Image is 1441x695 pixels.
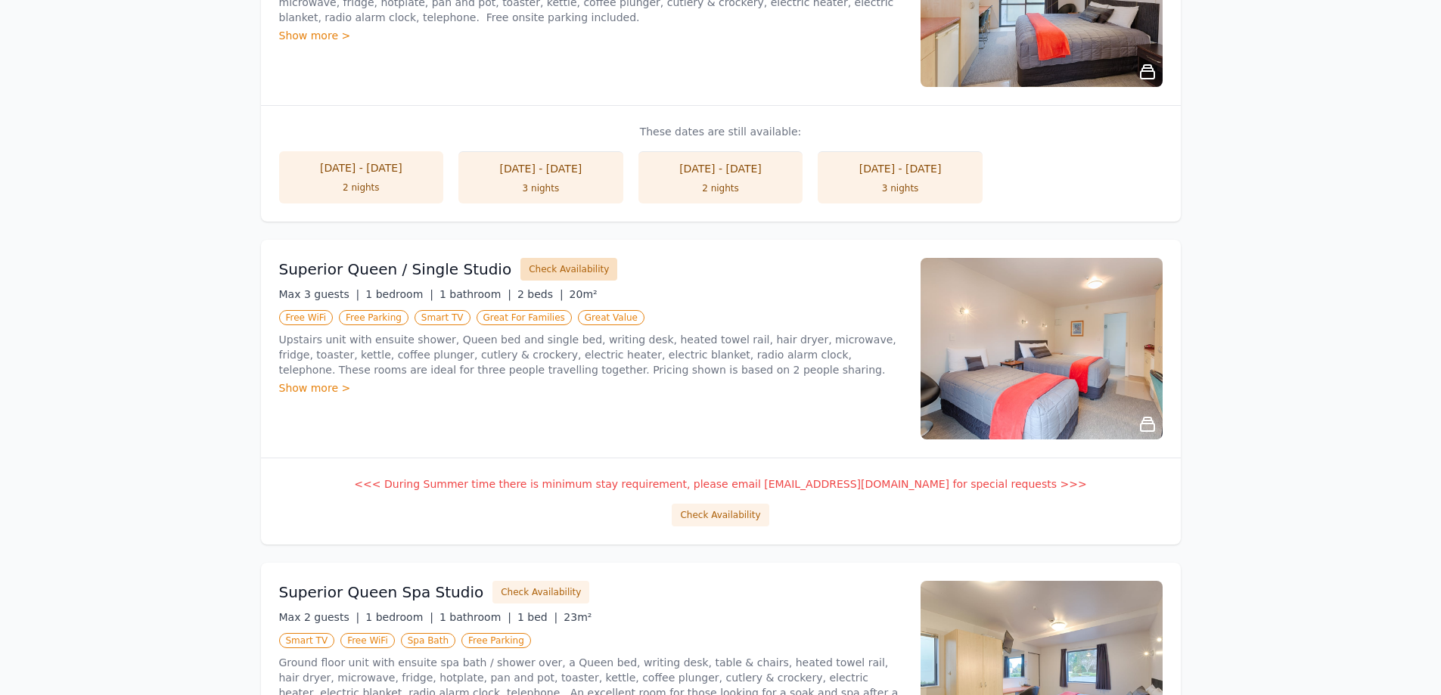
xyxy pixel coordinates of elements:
div: [DATE] - [DATE] [474,161,608,176]
div: [DATE] - [DATE] [833,161,967,176]
span: Max 2 guests | [279,611,360,623]
p: <<< During Summer time there is minimum stay requirement, please email [EMAIL_ADDRESS][DOMAIN_NAM... [279,476,1163,492]
span: Spa Bath [401,633,455,648]
div: 2 nights [654,182,788,194]
span: Smart TV [415,310,470,325]
span: 1 bedroom | [365,288,433,300]
span: 2 beds | [517,288,564,300]
span: Smart TV [279,633,335,648]
span: Great For Families [477,310,572,325]
span: Free WiFi [340,633,395,648]
button: Check Availability [520,258,617,281]
div: [DATE] - [DATE] [654,161,788,176]
span: 1 bathroom | [439,288,511,300]
span: 1 bathroom | [439,611,511,623]
div: 3 nights [474,182,608,194]
div: 3 nights [833,182,967,194]
span: Free WiFi [279,310,334,325]
h3: Superior Queen / Single Studio [279,259,512,280]
p: Upstairs unit with ensuite shower, Queen bed and single bed, writing desk, heated towel rail, hai... [279,332,902,377]
span: 23m² [564,611,592,623]
span: Free Parking [339,310,408,325]
p: These dates are still available: [279,124,1163,139]
span: 1 bedroom | [365,611,433,623]
span: Free Parking [461,633,531,648]
div: [DATE] - [DATE] [294,160,429,175]
div: 2 nights [294,182,429,194]
button: Check Availability [492,581,589,603]
span: Max 3 guests | [279,288,360,300]
span: Great Value [578,310,644,325]
div: Show more > [279,28,902,43]
button: Check Availability [672,504,769,526]
span: 1 bed | [517,611,557,623]
h3: Superior Queen Spa Studio [279,582,484,603]
div: Show more > [279,380,902,396]
span: 20m² [570,288,598,300]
